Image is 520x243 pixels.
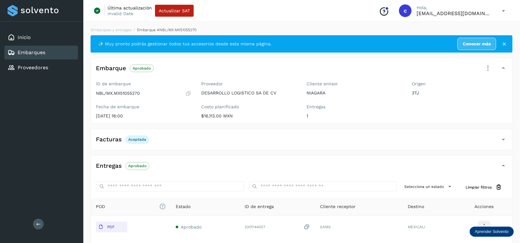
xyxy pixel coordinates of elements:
[201,81,296,87] label: Proveedor
[96,104,191,110] label: Fecha de embarque
[108,11,133,16] p: Invalid Date
[155,5,194,17] button: Actualizar SAT
[91,27,512,33] nav: breadcrumb
[461,181,507,193] button: Limpiar filtros
[201,90,296,96] p: DESARROLLO LOGISTICO SA DE CV
[96,136,122,143] h4: Facturas
[91,63,512,79] div: EmbarqueAprobado
[466,184,492,190] span: Limpiar filtros
[4,46,78,59] div: Embarques
[320,203,356,210] span: Cliente receptor
[201,104,296,110] label: Costo planificado
[96,222,127,232] button: PDF
[96,81,191,87] label: ID de embarque
[96,65,126,72] h4: Embarque
[402,181,456,192] button: Selecciona un estado
[18,49,45,55] a: Embarques
[408,203,424,210] span: Destino
[470,227,514,237] div: Aprender Solvento
[91,28,131,32] a: Embarques y entregas
[307,90,402,96] p: NIAGARA
[128,137,146,142] p: Aceptada
[18,65,48,71] a: Proveedores
[128,164,147,168] p: Aprobado
[91,134,512,150] div: FacturasAceptada
[474,203,494,210] span: Acciones
[108,5,152,11] p: Última actualización
[107,225,114,229] p: PDF
[315,216,403,238] td: SAMS
[417,5,492,10] p: Hola,
[307,81,402,87] label: Cliente emisor
[96,91,140,96] p: NBL/MX.MX51055270
[245,224,310,230] div: 2201144027
[137,28,196,32] span: Embarque #NBL/MX.MX51055270
[307,104,402,110] label: Entregas
[159,8,190,13] span: Actualizar SAT
[96,203,166,210] span: POD
[4,61,78,75] div: Proveedores
[457,38,496,50] a: Conocer más
[4,31,78,44] div: Inicio
[475,229,509,234] p: Aprender Solvento
[181,224,202,229] span: Aprobado
[18,34,31,40] a: Inicio
[96,162,122,170] h4: Entregas
[201,113,296,119] p: $16,113.00 MXN
[176,203,191,210] span: Estado
[96,113,191,119] p: [DATE] 18:00
[412,81,507,87] label: Origen
[245,203,274,210] span: ID de entrega
[133,66,151,71] p: Aprobado
[417,10,492,16] p: cavila@niagarawater.com
[412,90,507,96] p: 3TJ
[307,113,402,119] p: 1
[91,161,512,176] div: EntregasAprobado
[403,216,456,238] td: MEXICALI
[98,41,272,47] span: ✨ Muy pronto podrás gestionar todos tus accesorios desde esta misma página.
